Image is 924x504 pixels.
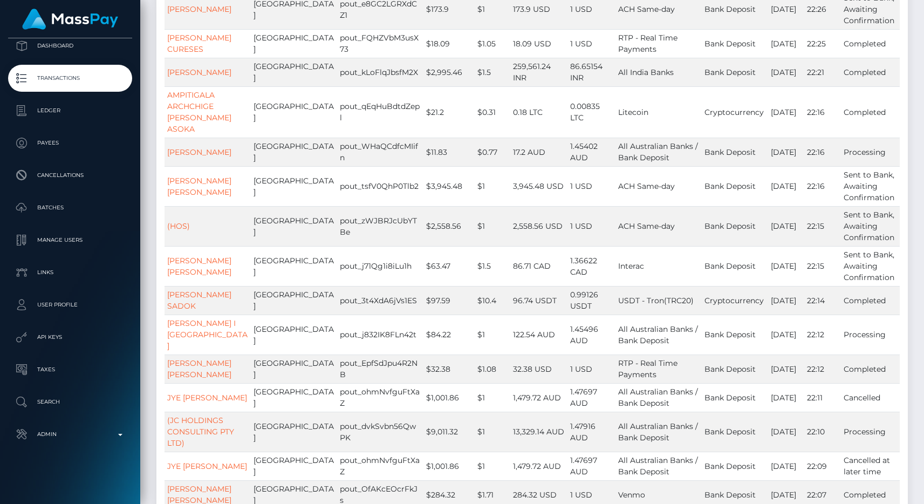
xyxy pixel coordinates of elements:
[251,58,337,86] td: [GEOGRAPHIC_DATA]
[618,141,698,162] span: All Australian Banks / Bank Deposit
[337,286,423,315] td: pout_3t4XdA6jVs1ES
[702,383,768,412] td: Bank Deposit
[618,490,645,500] span: Venmo
[337,355,423,383] td: pout_EpfSdJpu4R2NB
[337,206,423,246] td: pout_zWJBRJcUbYTBe
[510,138,567,166] td: 17.2 AUD
[251,383,337,412] td: [GEOGRAPHIC_DATA]
[567,206,615,246] td: 1 USD
[12,135,128,151] p: Payees
[167,67,231,77] a: [PERSON_NAME]
[337,412,423,452] td: pout_dvkSvbn56QwPK
[423,86,475,138] td: $21.2
[618,4,675,14] span: ACH Same-day
[475,86,510,138] td: $0.31
[618,221,675,231] span: ACH Same-day
[618,67,674,77] span: All India Banks
[841,86,900,138] td: Completed
[804,166,841,206] td: 22:16
[804,138,841,166] td: 22:16
[567,286,615,315] td: 0.99126 USDT
[167,393,247,403] a: JYE [PERSON_NAME]
[12,200,128,216] p: Batches
[702,315,768,355] td: Bank Deposit
[12,232,128,248] p: Manage Users
[251,138,337,166] td: [GEOGRAPHIC_DATA]
[423,138,475,166] td: $11.83
[8,65,132,92] a: Transactions
[804,286,841,315] td: 22:14
[702,138,768,166] td: Bank Deposit
[475,286,510,315] td: $10.4
[567,383,615,412] td: 1.47697 AUD
[12,329,128,345] p: API Keys
[618,421,698,442] span: All Australian Banks / Bank Deposit
[12,362,128,378] p: Taxes
[618,33,677,54] span: RTP - Real Time Payments
[167,358,231,379] a: [PERSON_NAME] [PERSON_NAME]
[167,256,231,277] a: [PERSON_NAME] [PERSON_NAME]
[475,206,510,246] td: $1
[12,264,128,281] p: Links
[8,227,132,254] a: Manage Users
[475,315,510,355] td: $1
[8,162,132,189] a: Cancellations
[567,29,615,58] td: 1 USD
[251,86,337,138] td: [GEOGRAPHIC_DATA]
[8,97,132,124] a: Ledger
[167,416,234,448] a: (JC HOLDINGS CONSULTING PTY LTD)
[841,355,900,383] td: Completed
[618,181,675,191] span: ACH Same-day
[167,33,231,54] a: [PERSON_NAME] CURESES
[251,286,337,315] td: [GEOGRAPHIC_DATA]
[8,32,132,59] a: Dashboard
[804,58,841,86] td: 22:21
[167,221,190,231] a: (HOS)
[768,58,804,86] td: [DATE]
[423,206,475,246] td: $2,558.56
[768,315,804,355] td: [DATE]
[337,383,423,412] td: pout_ohmNvfguFtXaZ
[510,286,567,315] td: 96.74 USDT
[475,58,510,86] td: $1.5
[510,206,567,246] td: 2,558.56 USD
[475,355,510,383] td: $1.08
[337,86,423,138] td: pout_qEqHuBdtdZepl
[768,412,804,452] td: [DATE]
[567,315,615,355] td: 1.45496 AUD
[510,412,567,452] td: 13,329.14 AUD
[510,166,567,206] td: 3,945.48 USD
[423,246,475,286] td: $63.47
[841,246,900,286] td: Sent to Bank, Awaiting Confirmation
[475,383,510,412] td: $1
[567,86,615,138] td: 0.00835 LTC
[167,4,231,14] a: [PERSON_NAME]
[8,291,132,318] a: User Profile
[8,130,132,156] a: Payees
[251,452,337,480] td: [GEOGRAPHIC_DATA]
[768,86,804,138] td: [DATE]
[423,286,475,315] td: $97.59
[567,58,615,86] td: 86.65154 INR
[702,206,768,246] td: Bank Deposit
[804,246,841,286] td: 22:15
[12,167,128,183] p: Cancellations
[804,383,841,412] td: 22:11
[702,355,768,383] td: Bank Deposit
[618,358,677,379] span: RTP - Real Time Payments
[618,324,698,345] span: All Australian Banks / Bank Deposit
[510,355,567,383] td: 32.38 USD
[768,355,804,383] td: [DATE]
[702,246,768,286] td: Bank Deposit
[510,86,567,138] td: 0.18 LTC
[702,29,768,58] td: Bank Deposit
[167,147,231,157] a: [PERSON_NAME]
[841,138,900,166] td: Processing
[510,58,567,86] td: 259,561.24 INR
[423,166,475,206] td: $3,945.48
[475,29,510,58] td: $1.05
[423,58,475,86] td: $2,995.46
[702,452,768,480] td: Bank Deposit
[12,103,128,119] p: Ledger
[8,356,132,383] a: Taxes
